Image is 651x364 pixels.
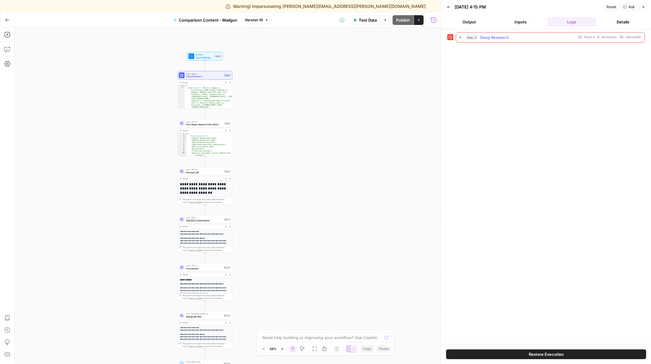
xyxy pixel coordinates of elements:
button: Publish [393,15,414,25]
div: Step 9 [224,122,231,125]
span: Write Liquid Text [186,360,222,363]
span: LLM · GPT-5 [186,216,222,219]
span: LLM · [PERSON_NAME] 4 [186,312,222,315]
g: Edge from step_11 to step_15 [204,253,205,263]
div: 9 [178,150,187,152]
span: Toggle code folding, rows 2 through 11 [185,135,186,137]
div: Inputs [214,55,221,58]
div: Step 3 [224,74,231,77]
span: Power Agent [186,72,223,75]
div: This output is too large & has been abbreviated for review. to view the full content. [182,294,231,300]
span: Copy the output [189,345,202,347]
span: LLM · GPT-4.1 [186,168,223,171]
div: WorkflowInput SettingsInputs [178,52,232,61]
div: LLM · GPT-4.1Turn deep research into JSOnStep 9Output{ "PrimaryAudience":[ "Product engineering t... [178,119,232,156]
span: Test Data [359,17,377,23]
div: Output [182,129,223,132]
div: 3 [178,137,187,139]
div: Step 15 [223,266,231,269]
g: Edge from step_2 to step_11 [204,205,205,215]
g: Edge from step_15 to step_12 [204,301,205,311]
div: Step 12 [223,314,231,317]
span: Format text [186,267,222,271]
span: Paste [379,346,389,352]
div: Output [182,177,223,180]
div: Warning! Impersonating [PERSON_NAME][EMAIL_ADDRESS][PERSON_NAME][DOMAIN_NAME] [226,3,426,9]
span: Copy [362,346,372,352]
span: Comparison Content - Mailgun [179,17,237,23]
div: 1 [178,85,185,87]
div: 8 [178,148,187,150]
span: Toggle code folding, rows 1 through 141 [185,133,186,135]
g: Edge from step_3 to step_9 [204,109,205,119]
span: Syleguide edit [186,315,222,319]
div: 2 [178,135,187,137]
button: Comparison Content - Mailgun [170,15,241,25]
button: Restore Execution [446,349,646,359]
span: Deep Research [186,75,223,78]
button: Version 10 [242,16,271,24]
button: Ask [620,3,638,11]
button: Inputs [496,17,545,27]
button: 10 hours 4 minutes 36 seconds [456,33,645,42]
button: Output [445,17,494,27]
button: Paste [376,345,391,353]
div: 1 [178,133,187,135]
span: LLM · GPT-4.1 [186,120,223,123]
div: This output is too large & has been abbreviated for review. to view the full content. [182,198,231,204]
button: Copy [360,345,374,353]
span: Prompt LLM [186,171,223,175]
div: 5 [178,141,187,144]
div: 6 [178,144,187,146]
button: Test Data [349,15,380,25]
span: Publish [396,17,410,23]
div: 10 [178,152,187,156]
div: 4 [178,139,187,141]
div: Power AgentDeep ResearchStep 3Output{ "Deep Research":"## Core company & positioning\n\n### Compa... [178,71,232,109]
div: Output [182,225,223,228]
div: Output [182,273,223,276]
span: Copy the output [189,201,202,203]
g: Edge from step_12 to step_13 [204,348,205,359]
div: Output [182,321,223,324]
span: Turn deep research into JSOn [186,123,223,127]
span: Input Settings [196,56,213,59]
span: Deep Research [480,34,509,40]
div: Step 11 [224,218,231,221]
g: Edge from start to step_3 [204,61,205,71]
span: Toggle code folding, rows 1 through 3 [182,85,184,87]
span: 10 hours 4 minutes 36 seconds [577,35,641,40]
span: Reset [607,4,616,10]
span: Copy the output [189,249,202,251]
span: LLM · GPT-4.1 [186,264,222,267]
button: Details [599,17,648,27]
div: Output [182,81,223,84]
span: 58% [270,346,276,351]
span: step_3 [465,34,478,40]
span: Restore Execution [529,351,564,357]
span: Copy the output [189,297,202,299]
div: Step 2 [224,170,231,173]
div: This output is too large & has been abbreviated for review. to view the full content. [182,246,231,252]
div: 7 [178,146,187,148]
span: Ask [628,4,635,10]
span: Workflow [196,53,213,56]
span: AEO/SEO optimization [186,219,222,223]
div: 11 [178,156,187,158]
button: Reset [604,3,619,11]
g: Edge from step_9 to step_2 [204,157,205,167]
span: Version 10 [245,17,263,23]
button: Logs [547,17,596,27]
div: This output is too large & has been abbreviated for review. to view the full content. [182,342,231,348]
